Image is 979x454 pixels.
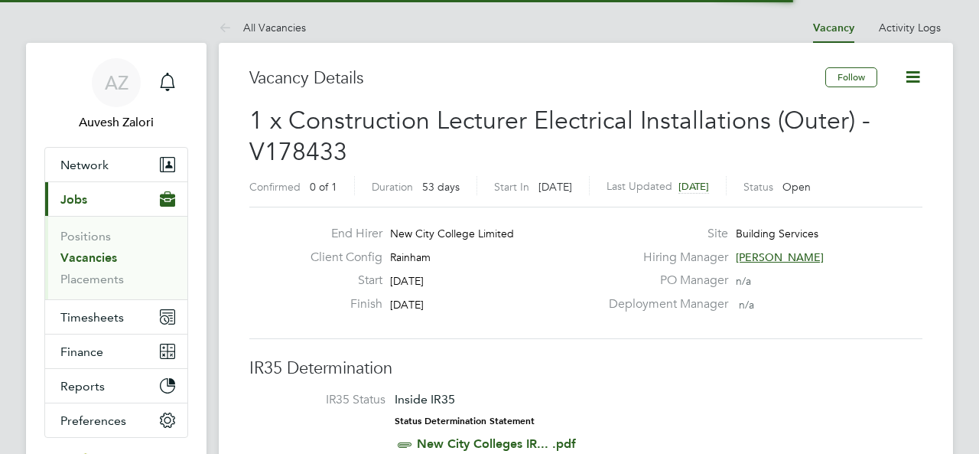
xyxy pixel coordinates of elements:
span: Inside IR35 [395,392,455,407]
span: Auvesh Zalori [44,113,188,132]
span: AZ [105,73,128,93]
span: Building Services [736,227,818,240]
label: Client Config [298,250,382,266]
label: Start In [494,180,529,194]
a: Vacancy [813,21,854,34]
a: All Vacancies [219,21,306,34]
button: Jobs [45,182,187,216]
label: IR35 Status [265,392,385,408]
a: New City Colleges IR... .pdf [417,436,576,451]
label: Hiring Manager [600,250,728,266]
span: Open [782,180,811,194]
div: Jobs [45,216,187,299]
span: 0 of 1 [310,180,337,194]
label: Start [298,273,382,289]
span: Network [60,158,109,172]
span: Rainham [390,250,431,264]
button: Timesheets [45,300,187,334]
span: Timesheets [60,310,124,325]
a: Vacancies [60,250,117,265]
button: Finance [45,335,187,368]
label: Site [600,226,728,242]
h3: IR35 Determination [249,358,922,380]
a: Activity Logs [879,21,941,34]
span: [DATE] [390,298,424,312]
span: New City College Limited [390,227,514,240]
strong: Status Determination Statement [395,416,535,426]
button: Reports [45,369,187,403]
button: Preferences [45,403,187,437]
span: Jobs [60,192,87,207]
button: Follow [825,67,877,87]
a: Positions [60,229,111,243]
span: Preferences [60,413,126,428]
span: [PERSON_NAME] [736,250,824,264]
label: Finish [298,296,382,312]
span: 53 days [422,180,460,194]
span: [DATE] [538,180,572,194]
span: [DATE] [678,180,709,193]
label: Duration [372,180,413,194]
span: 1 x Construction Lecturer Electrical Installations (Outer) - V178433 [249,106,870,168]
h3: Vacancy Details [249,67,825,90]
span: [DATE] [390,274,424,288]
a: AZAuvesh Zalori [44,58,188,132]
button: Network [45,148,187,181]
span: Reports [60,379,105,394]
label: End Hirer [298,226,382,242]
span: n/a [736,274,751,288]
label: PO Manager [600,273,728,289]
span: Finance [60,345,103,359]
label: Last Updated [607,179,672,193]
label: Confirmed [249,180,301,194]
label: Status [743,180,773,194]
span: n/a [739,298,754,312]
label: Deployment Manager [600,296,728,312]
a: Placements [60,272,124,286]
